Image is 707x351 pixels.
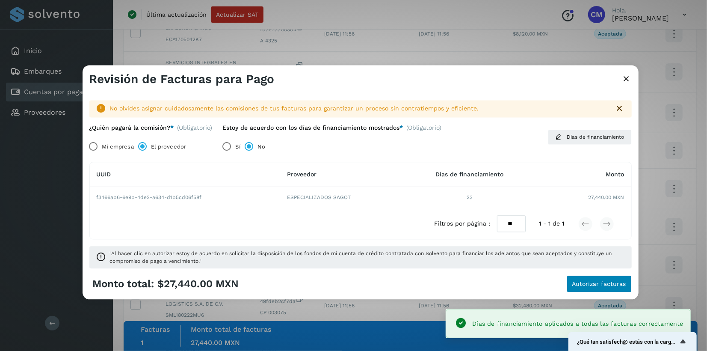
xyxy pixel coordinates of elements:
[102,138,134,155] label: Mi empresa
[177,124,213,131] span: (Obligatorio)
[472,320,683,327] span: Días de financiamiento aplicados a todas las facturas correctamente
[151,138,186,155] label: El proveedor
[110,104,608,113] div: No olvides asignar cuidadosamente las comisiones de tus facturas para garantizar un proceso sin c...
[158,278,239,290] span: $27,440.00 MXN
[90,187,281,209] td: f3466ab6-6e9b-4de2-a634-d1b5cd06f58f
[93,278,154,290] span: Monto total:
[539,220,565,229] span: 1 - 1 de 1
[436,171,504,178] span: Días de financiamiento
[572,281,626,287] span: Autorizar facturas
[223,124,403,131] label: Estoy de acuerdo con los días de financiamiento mostrados
[548,130,632,145] button: Días de financiamiento
[567,276,632,293] button: Autorizar facturas
[110,250,625,265] span: "Al hacer clic en autorizar estoy de acuerdo en solicitar la disposición de los fondos de mi cuen...
[280,187,404,209] td: ESPECIALIZADOS SAGOT
[404,187,535,209] td: 23
[589,194,624,202] span: 27,440.00 MXN
[97,171,111,178] span: UUID
[606,171,624,178] span: Monto
[567,134,624,141] span: Días de financiamiento
[407,124,442,135] span: (Obligatorio)
[287,171,317,178] span: Proveedor
[577,339,678,345] span: ¿Qué tan satisfech@ estás con la carga de tus facturas?
[89,124,174,131] label: ¿Quién pagará la comisión?
[236,138,240,155] label: Sí
[577,336,688,347] button: Mostrar encuesta - ¿Qué tan satisfech@ estás con la carga de tus facturas?
[257,138,265,155] label: No
[89,72,275,86] h3: Revisión de Facturas para Pago
[434,220,490,229] span: Filtros por página :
